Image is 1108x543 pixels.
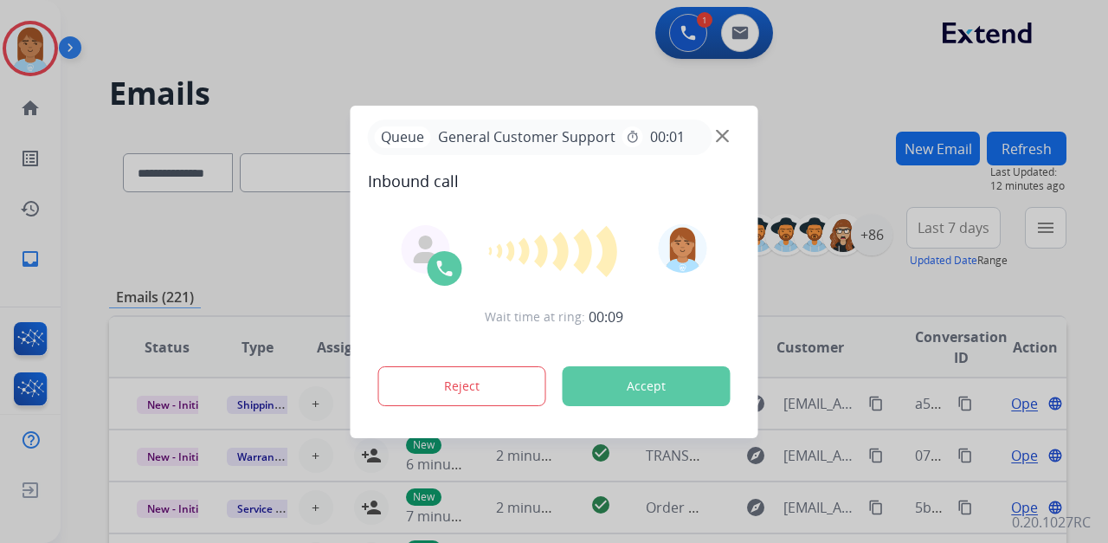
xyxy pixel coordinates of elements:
[378,366,546,406] button: Reject
[716,129,729,142] img: close-button
[650,126,685,147] span: 00:01
[431,126,622,147] span: General Customer Support
[563,366,731,406] button: Accept
[589,307,623,327] span: 00:09
[485,308,585,326] span: Wait time at ring:
[368,169,741,193] span: Inbound call
[1012,512,1091,533] p: 0.20.1027RC
[412,236,440,263] img: agent-avatar
[375,126,431,148] p: Queue
[626,130,640,144] mat-icon: timer
[658,224,706,273] img: avatar
[435,258,455,279] img: call-icon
